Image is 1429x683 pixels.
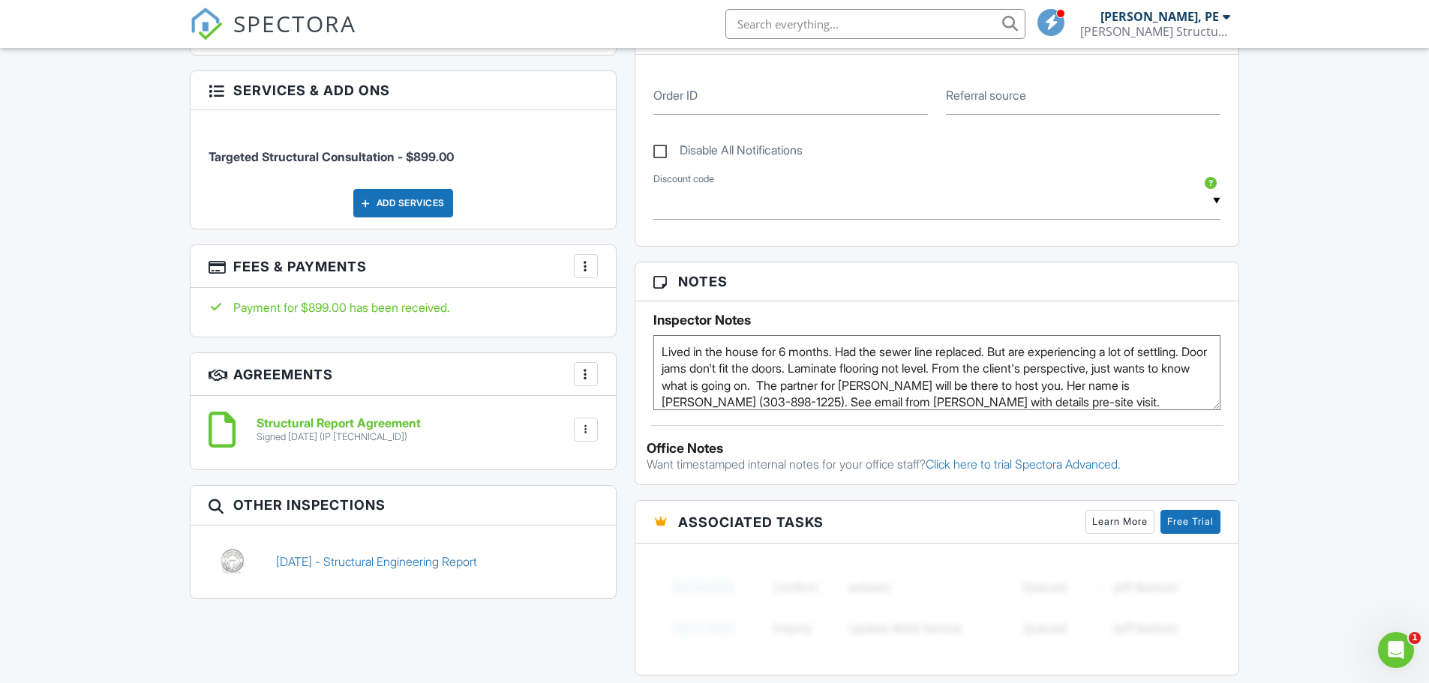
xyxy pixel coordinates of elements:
[191,353,616,396] h3: Agreements
[653,335,1221,410] textarea: Lived in the house for 6 months. Had the sewer line replaced. But are experiencing a lot of settl...
[926,457,1121,472] a: Click here to trial Spectora Advanced.
[233,7,356,39] span: SPECTORA
[353,189,453,217] div: Add Services
[653,87,698,103] label: Order ID
[1409,632,1421,644] span: 1
[209,121,598,177] li: Service: Targeted Structural Consultation
[678,512,824,532] span: Associated Tasks
[1160,510,1220,534] a: Free Trial
[1100,9,1219,24] div: [PERSON_NAME], PE
[257,417,421,443] a: Structural Report Agreement Signed [DATE] (IP [TECHNICAL_ID])
[190,20,356,52] a: SPECTORA
[276,553,477,570] a: [DATE] - Structural Engineering Report
[653,172,714,186] label: Discount code
[653,555,1221,660] img: blurred-tasks-251b60f19c3f713f9215ee2a18cbf2105fc2d72fcd585247cf5e9ec0c957c1dd.png
[635,262,1239,301] h3: Notes
[191,486,616,525] h3: Other Inspections
[1378,632,1414,668] iframe: Intercom live chat
[209,149,454,164] span: Targeted Structural Consultation - $899.00
[1085,510,1154,534] a: Learn More
[209,299,598,316] div: Payment for $899.00 has been received.
[1080,24,1230,39] div: McClish Structural Consulting
[647,441,1228,456] div: Office Notes
[257,431,421,443] div: Signed [DATE] (IP [TECHNICAL_ID])
[191,71,616,110] h3: Services & Add ons
[191,245,616,288] h3: Fees & Payments
[190,7,223,40] img: The Best Home Inspection Software - Spectora
[257,417,421,430] h6: Structural Report Agreement
[653,143,803,162] label: Disable All Notifications
[725,9,1025,39] input: Search everything...
[653,313,1221,328] h5: Inspector Notes
[946,87,1026,103] label: Referral source
[647,456,1228,472] p: Want timestamped internal notes for your office staff?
